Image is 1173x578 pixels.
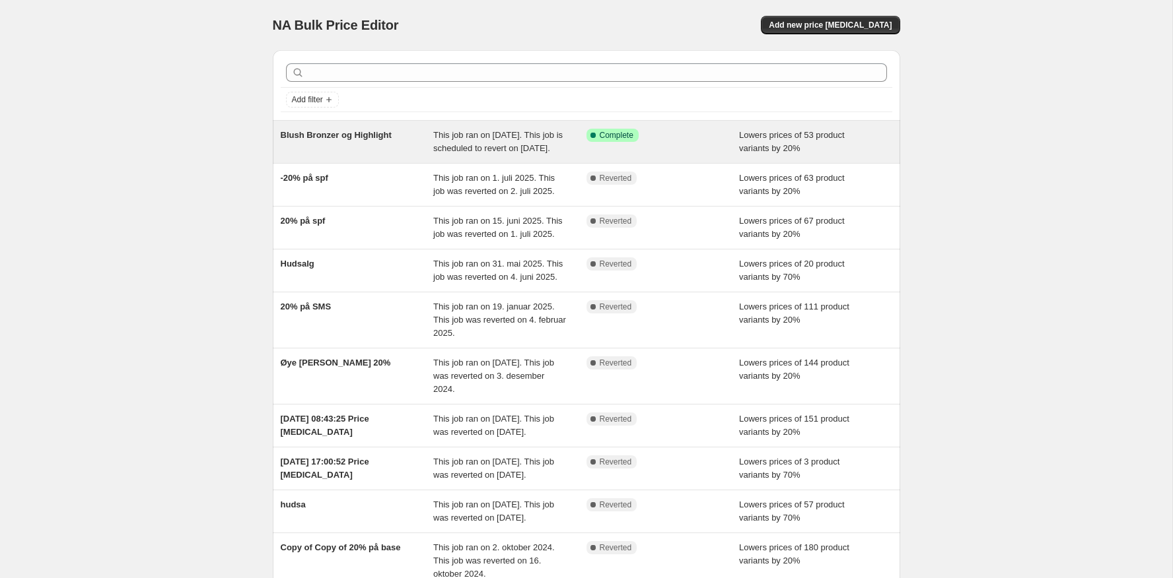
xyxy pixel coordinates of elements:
span: Add filter [292,94,323,105]
span: This job ran on 19. januar 2025. This job was reverted on 4. februar 2025. [433,302,566,338]
button: Add filter [286,92,339,108]
span: Lowers prices of 63 product variants by 20% [739,173,845,196]
span: Reverted [600,259,632,269]
span: This job ran on [DATE]. This job was reverted on 3. desember 2024. [433,358,554,394]
span: hudsa [281,499,306,509]
span: This job ran on 31. mai 2025. This job was reverted on 4. juni 2025. [433,259,563,282]
span: Copy of Copy of 20% på base [281,542,401,552]
span: Øye [PERSON_NAME] 20% [281,358,391,368]
span: Reverted [600,499,632,510]
span: Blush Bronzer og Highlight [281,130,392,140]
span: This job ran on [DATE]. This job was reverted on [DATE]. [433,457,554,480]
span: Reverted [600,216,632,226]
span: Lowers prices of 3 product variants by 70% [739,457,839,480]
span: -20% på spf [281,173,328,183]
span: NA Bulk Price Editor [273,18,399,32]
span: Complete [600,130,633,141]
span: Lowers prices of 57 product variants by 70% [739,499,845,523]
span: Reverted [600,302,632,312]
span: Lowers prices of 180 product variants by 20% [739,542,849,565]
span: Lowers prices of 111 product variants by 20% [739,302,849,325]
span: [DATE] 17:00:52 Price [MEDICAL_DATA] [281,457,369,480]
span: Lowers prices of 151 product variants by 20% [739,414,849,437]
button: Add new price [MEDICAL_DATA] [761,16,900,34]
span: Reverted [600,173,632,183]
span: Lowers prices of 144 product variants by 20% [739,358,849,381]
span: This job ran on 15. juni 2025. This job was reverted on 1. juli 2025. [433,216,563,239]
span: This job ran on 1. juli 2025. This job was reverted on 2. juli 2025. [433,173,555,196]
span: Hudsalg [281,259,314,269]
span: Reverted [600,414,632,424]
span: This job ran on [DATE]. This job was reverted on [DATE]. [433,414,554,437]
span: This job ran on [DATE]. This job is scheduled to revert on [DATE]. [433,130,563,153]
span: Lowers prices of 53 product variants by 20% [739,130,845,153]
span: 20% på SMS [281,302,332,311]
span: 20% på spf [281,216,326,226]
span: This job ran on [DATE]. This job was reverted on [DATE]. [433,499,554,523]
span: Lowers prices of 67 product variants by 20% [739,216,845,239]
span: [DATE] 08:43:25 Price [MEDICAL_DATA] [281,414,369,437]
span: Reverted [600,457,632,467]
span: Lowers prices of 20 product variants by 70% [739,259,845,282]
span: Add new price [MEDICAL_DATA] [769,20,892,30]
span: Reverted [600,358,632,368]
span: Reverted [600,542,632,553]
